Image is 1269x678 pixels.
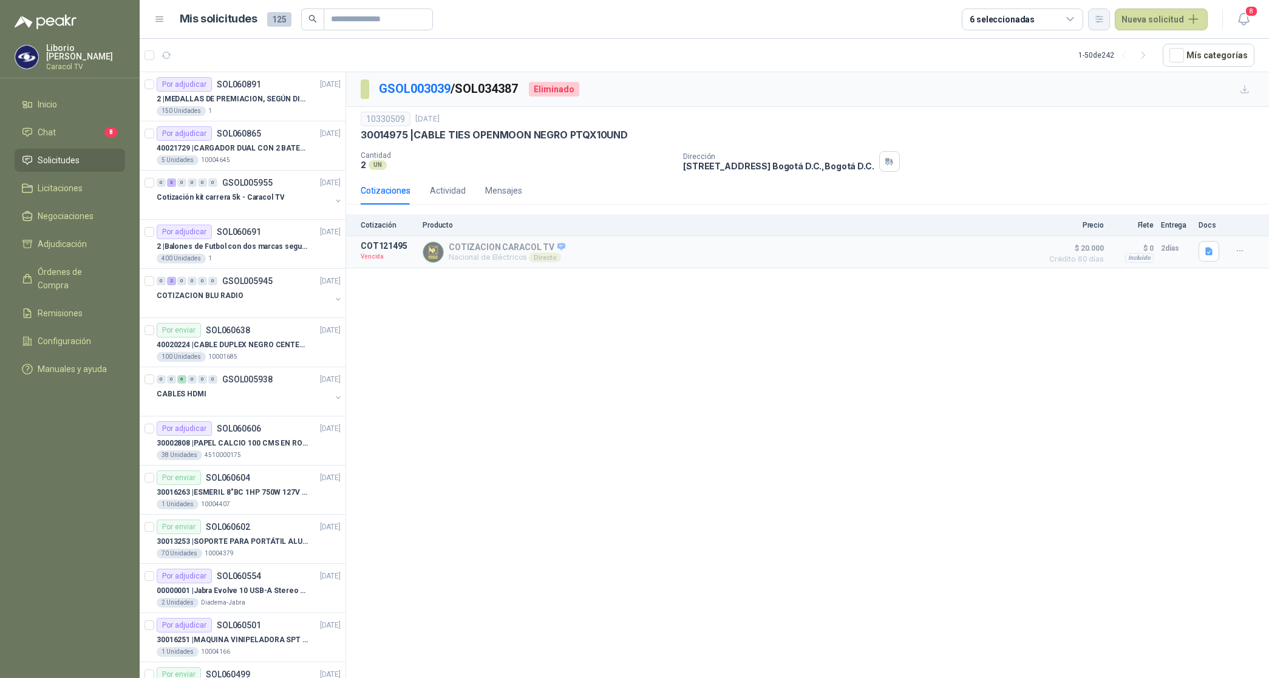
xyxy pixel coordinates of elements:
[15,358,125,381] a: Manuales y ayuda
[683,161,874,171] p: [STREET_ADDRESS] Bogotá D.C. , Bogotá D.C.
[208,352,237,362] p: 10001685
[157,93,308,105] p: 2 | MEDALLAS DE PREMIACION, SEGÚN DISEÑO ADJUNTO(ADJUNTAR COTIZACION EN SU FORMATO
[167,375,176,384] div: 0
[38,98,57,111] span: Inicio
[38,209,94,223] span: Negociaciones
[217,228,261,236] p: SOL060691
[157,536,308,547] p: 30013253 | SOPORTE PARA PORTÁTIL ALUMINIO PLEGABLE VTA
[177,178,186,187] div: 0
[38,126,56,139] span: Chat
[529,253,561,262] div: Directo
[157,277,166,285] div: 0
[15,302,125,325] a: Remisiones
[201,647,230,657] p: 10004166
[157,520,201,534] div: Por enviar
[15,330,125,353] a: Configuración
[157,598,199,608] div: 2 Unidades
[320,571,341,582] p: [DATE]
[157,388,206,400] p: CABLES HDMI
[104,127,118,137] span: 8
[177,375,186,384] div: 6
[1043,241,1104,256] span: $ 20.000
[188,277,197,285] div: 0
[157,77,212,92] div: Por adjudicar
[1161,241,1191,256] p: 2 días
[157,549,202,558] div: 70 Unidades
[157,634,308,646] p: 30016251 | MAQUINA VINIPELADORA SPT M 10 – 50
[1111,241,1154,256] p: $ 0
[38,334,91,348] span: Configuración
[208,178,217,187] div: 0
[361,151,673,160] p: Cantidad
[177,277,186,285] div: 0
[208,254,212,263] p: 1
[320,325,341,336] p: [DATE]
[157,500,199,509] div: 1 Unidades
[38,265,114,292] span: Órdenes de Compra
[1111,221,1154,229] p: Flete
[157,126,212,141] div: Por adjudicar
[206,326,250,334] p: SOL060638
[15,121,125,144] a: Chat8
[222,375,273,384] p: GSOL005938
[208,277,217,285] div: 0
[379,81,451,96] a: GSOL003039
[361,251,415,263] p: Vencida
[308,15,317,23] span: search
[157,372,343,411] a: 0 0 6 0 0 0 GSOL005938[DATE] CABLES HDMI
[320,620,341,631] p: [DATE]
[157,323,201,337] div: Por enviar
[320,374,341,385] p: [DATE]
[1163,44,1254,67] button: Mís categorías
[140,564,345,613] a: Por adjudicarSOL060554[DATE] 00000001 |Jabra Evolve 10 USB-A Stereo HSC2002 UnidadesDiadema-Jabra
[157,175,343,214] a: 0 3 0 0 0 0 GSOL005955[DATE] Cotización kit carrera 5k - Caracol TV
[188,375,197,384] div: 0
[157,352,206,362] div: 100 Unidades
[369,160,387,170] div: UN
[38,154,80,167] span: Solicitudes
[157,178,166,187] div: 0
[205,450,241,460] p: 4510000175
[217,621,261,629] p: SOL060501
[157,647,199,657] div: 1 Unidades
[38,237,87,251] span: Adjudicación
[361,221,415,229] p: Cotización
[1125,253,1154,263] div: Incluido
[140,515,345,564] a: Por enviarSOL060602[DATE] 30013253 |SOPORTE PARA PORTÁTIL ALUMINIO PLEGABLE VTA70 Unidades10004379
[222,178,273,187] p: GSOL005955
[157,106,206,116] div: 150 Unidades
[379,80,519,98] p: / SOL034387
[267,12,291,27] span: 125
[157,487,308,498] p: 30016263 | ESMERIL 8"BC 1HP 750W 127V 3450RPM URREA
[361,184,410,197] div: Cotizaciones
[140,466,345,515] a: Por enviarSOL060604[DATE] 30016263 |ESMERIL 8"BC 1HP 750W 127V 3450RPM URREA1 Unidades10004407
[206,473,250,482] p: SOL060604
[485,184,522,197] div: Mensajes
[201,500,230,509] p: 10004407
[15,260,125,297] a: Órdenes de Compra
[15,232,125,256] a: Adjudicación
[46,44,125,61] p: Liborio [PERSON_NAME]
[157,225,212,239] div: Por adjudicar
[423,221,1036,229] p: Producto
[320,79,341,90] p: [DATE]
[1043,256,1104,263] span: Crédito 60 días
[320,472,341,484] p: [DATE]
[157,274,343,313] a: 0 2 0 0 0 0 GSOL005945[DATE] COTIZACION BLU RADIO
[1043,221,1104,229] p: Precio
[198,277,207,285] div: 0
[157,421,212,436] div: Por adjudicar
[15,15,77,29] img: Logo peakr
[38,307,83,320] span: Remisiones
[140,220,345,269] a: Por adjudicarSOL060691[DATE] 2 |Balones de Futbol con dos marcas segun adjunto. Adjuntar cotizaci...
[167,178,176,187] div: 3
[217,80,261,89] p: SOL060891
[415,114,440,125] p: [DATE]
[320,128,341,140] p: [DATE]
[1078,46,1153,65] div: 1 - 50 de 242
[140,416,345,466] a: Por adjudicarSOL060606[DATE] 30002808 |PAPEL CALCIO 100 CMS EN ROLLO DE 100 GR38 Unidades4510000175
[320,177,341,189] p: [DATE]
[157,254,206,263] div: 400 Unidades
[970,13,1035,26] div: 6 seleccionadas
[320,226,341,238] p: [DATE]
